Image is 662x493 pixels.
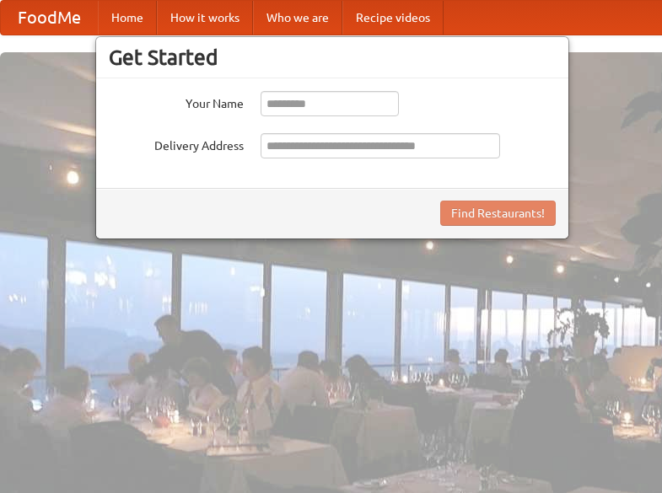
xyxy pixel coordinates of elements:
[253,1,342,35] a: Who we are
[109,45,556,70] h3: Get Started
[109,133,244,154] label: Delivery Address
[440,201,556,226] button: Find Restaurants!
[109,91,244,112] label: Your Name
[342,1,444,35] a: Recipe videos
[157,1,253,35] a: How it works
[98,1,157,35] a: Home
[1,1,98,35] a: FoodMe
